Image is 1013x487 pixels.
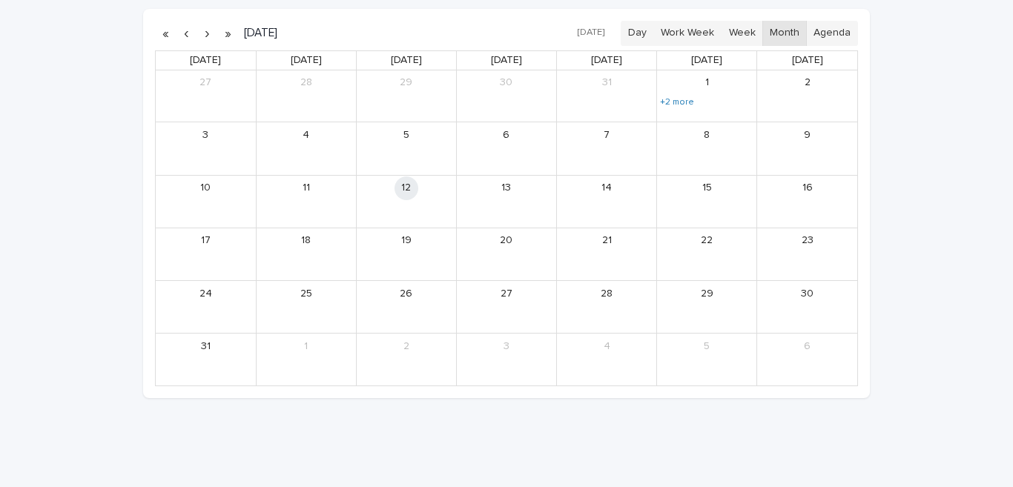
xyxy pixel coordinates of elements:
[294,123,318,147] a: August 4, 2025
[194,229,217,253] a: August 17, 2025
[557,122,657,175] td: August 7, 2025
[757,280,857,333] td: August 30, 2025
[456,70,556,122] td: July 30, 2025
[695,229,719,253] a: August 22, 2025
[356,280,456,333] td: August 26, 2025
[657,228,757,280] td: August 22, 2025
[789,51,826,70] a: Saturday
[721,21,762,46] button: Week
[194,334,217,358] a: August 31, 2025
[456,122,556,175] td: August 6, 2025
[588,51,625,70] a: Thursday
[657,70,757,122] td: August 1, 2025
[395,282,418,305] a: August 26, 2025
[294,229,318,253] a: August 18, 2025
[595,71,618,95] a: July 31, 2025
[659,96,696,108] a: Show 2 more events
[796,282,819,305] a: August 30, 2025
[288,51,325,70] a: Monday
[695,282,719,305] a: August 29, 2025
[395,123,418,147] a: August 5, 2025
[695,71,719,95] a: August 1, 2025
[757,175,857,228] td: August 16, 2025
[595,334,618,358] a: September 4, 2025
[796,229,819,253] a: August 23, 2025
[695,176,719,200] a: August 15, 2025
[570,22,612,44] button: [DATE]
[595,123,618,147] a: August 7, 2025
[238,27,277,39] h2: [DATE]
[796,334,819,358] a: September 6, 2025
[456,228,556,280] td: August 20, 2025
[256,280,356,333] td: August 25, 2025
[156,334,256,385] td: August 31, 2025
[256,122,356,175] td: August 4, 2025
[155,21,176,45] button: Previous year
[557,280,657,333] td: August 28, 2025
[557,228,657,280] td: August 21, 2025
[695,334,719,358] a: September 5, 2025
[256,70,356,122] td: July 28, 2025
[456,334,556,385] td: September 3, 2025
[176,21,197,45] button: Previous month
[356,70,456,122] td: July 29, 2025
[796,123,819,147] a: August 9, 2025
[156,280,256,333] td: August 24, 2025
[395,176,418,200] a: August 12, 2025
[456,175,556,228] td: August 13, 2025
[156,122,256,175] td: August 3, 2025
[495,334,518,358] a: September 3, 2025
[657,280,757,333] td: August 29, 2025
[456,280,556,333] td: August 27, 2025
[495,229,518,253] a: August 20, 2025
[256,228,356,280] td: August 18, 2025
[796,176,819,200] a: August 16, 2025
[388,51,425,70] a: Tuesday
[557,70,657,122] td: July 31, 2025
[757,228,857,280] td: August 23, 2025
[688,51,725,70] a: Friday
[757,334,857,385] td: September 6, 2025
[488,51,525,70] a: Wednesday
[395,229,418,253] a: August 19, 2025
[395,71,418,95] a: July 29, 2025
[217,21,238,45] button: Next year
[595,282,618,305] a: August 28, 2025
[395,334,418,358] a: September 2, 2025
[294,334,318,358] a: September 1, 2025
[757,122,857,175] td: August 9, 2025
[653,21,722,46] button: Work Week
[156,175,256,228] td: August 10, 2025
[796,71,819,95] a: August 2, 2025
[156,70,256,122] td: July 27, 2025
[256,334,356,385] td: September 1, 2025
[557,175,657,228] td: August 14, 2025
[197,21,217,45] button: Next month
[294,176,318,200] a: August 11, 2025
[762,21,807,46] button: Month
[595,176,618,200] a: August 14, 2025
[294,71,318,95] a: July 28, 2025
[194,176,217,200] a: August 10, 2025
[194,123,217,147] a: August 3, 2025
[495,176,518,200] a: August 13, 2025
[194,282,217,305] a: August 24, 2025
[495,123,518,147] a: August 6, 2025
[757,70,857,122] td: August 2, 2025
[657,175,757,228] td: August 15, 2025
[557,334,657,385] td: September 4, 2025
[806,21,858,46] button: Agenda
[657,334,757,385] td: September 5, 2025
[356,175,456,228] td: August 12, 2025
[657,122,757,175] td: August 8, 2025
[356,122,456,175] td: August 5, 2025
[495,71,518,95] a: July 30, 2025
[595,229,618,253] a: August 21, 2025
[156,228,256,280] td: August 17, 2025
[256,175,356,228] td: August 11, 2025
[194,71,217,95] a: July 27, 2025
[495,282,518,305] a: August 27, 2025
[695,123,719,147] a: August 8, 2025
[294,282,318,305] a: August 25, 2025
[356,228,456,280] td: August 19, 2025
